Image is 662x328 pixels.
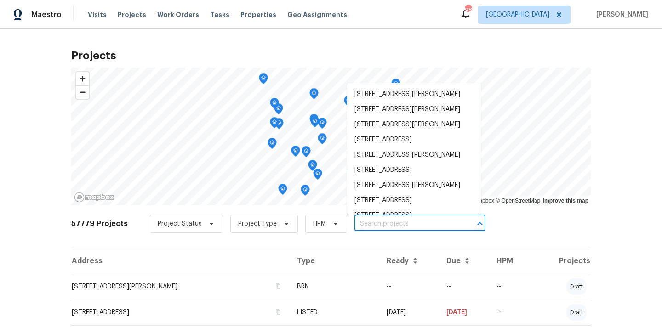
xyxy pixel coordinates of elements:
[259,73,268,87] div: Map marker
[379,300,439,325] td: [DATE]
[88,10,107,19] span: Visits
[379,248,439,274] th: Ready
[566,304,587,321] div: draft
[158,219,202,228] span: Project Status
[486,10,549,19] span: [GEOGRAPHIC_DATA]
[240,10,276,19] span: Properties
[439,300,489,325] td: [DATE]
[347,117,481,132] li: [STREET_ADDRESS][PERSON_NAME]
[290,248,379,274] th: Type
[347,208,481,223] li: [STREET_ADDRESS]
[439,274,489,300] td: --
[439,248,489,274] th: Due
[465,6,471,15] div: 98
[76,85,89,99] button: Zoom out
[496,198,540,204] a: OpenStreetMap
[74,192,114,203] a: Mapbox homepage
[287,10,347,19] span: Geo Assignments
[313,219,326,228] span: HPM
[347,147,481,163] li: [STREET_ADDRESS][PERSON_NAME]
[391,79,400,93] div: Map marker
[71,300,290,325] td: [STREET_ADDRESS]
[318,133,327,147] div: Map marker
[274,282,282,290] button: Copy Address
[318,118,327,132] div: Map marker
[347,102,481,117] li: [STREET_ADDRESS][PERSON_NAME]
[290,274,379,300] td: BRN
[354,217,460,231] input: Search projects
[268,138,277,152] div: Map marker
[157,10,199,19] span: Work Orders
[274,118,284,132] div: Map marker
[379,274,439,300] td: --
[274,308,282,316] button: Copy Address
[313,169,322,183] div: Map marker
[593,10,648,19] span: [PERSON_NAME]
[347,167,356,181] div: Map marker
[274,103,283,118] div: Map marker
[118,10,146,19] span: Projects
[71,68,591,205] canvas: Map
[270,117,279,131] div: Map marker
[474,217,486,230] button: Close
[71,219,128,228] h2: 57779 Projects
[71,248,290,274] th: Address
[469,198,494,204] a: Mapbox
[290,300,379,325] td: LISTED
[76,72,89,85] button: Zoom in
[210,11,229,18] span: Tasks
[530,248,591,274] th: Projects
[309,88,319,102] div: Map marker
[71,274,290,300] td: [STREET_ADDRESS][PERSON_NAME]
[489,300,529,325] td: --
[347,163,481,178] li: [STREET_ADDRESS]
[566,278,587,295] div: draft
[489,248,529,274] th: HPM
[270,98,279,112] div: Map marker
[347,87,481,102] li: [STREET_ADDRESS][PERSON_NAME]
[344,96,353,110] div: Map marker
[347,193,481,208] li: [STREET_ADDRESS]
[302,146,311,160] div: Map marker
[238,219,277,228] span: Project Type
[489,274,529,300] td: --
[308,160,317,174] div: Map marker
[310,116,320,130] div: Map marker
[31,10,62,19] span: Maestro
[278,184,287,198] div: Map marker
[301,185,310,199] div: Map marker
[71,51,591,60] h2: Projects
[291,146,300,160] div: Map marker
[309,114,319,128] div: Map marker
[543,198,588,204] a: Improve this map
[347,132,481,147] li: [STREET_ADDRESS]
[347,178,481,193] li: [STREET_ADDRESS][PERSON_NAME]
